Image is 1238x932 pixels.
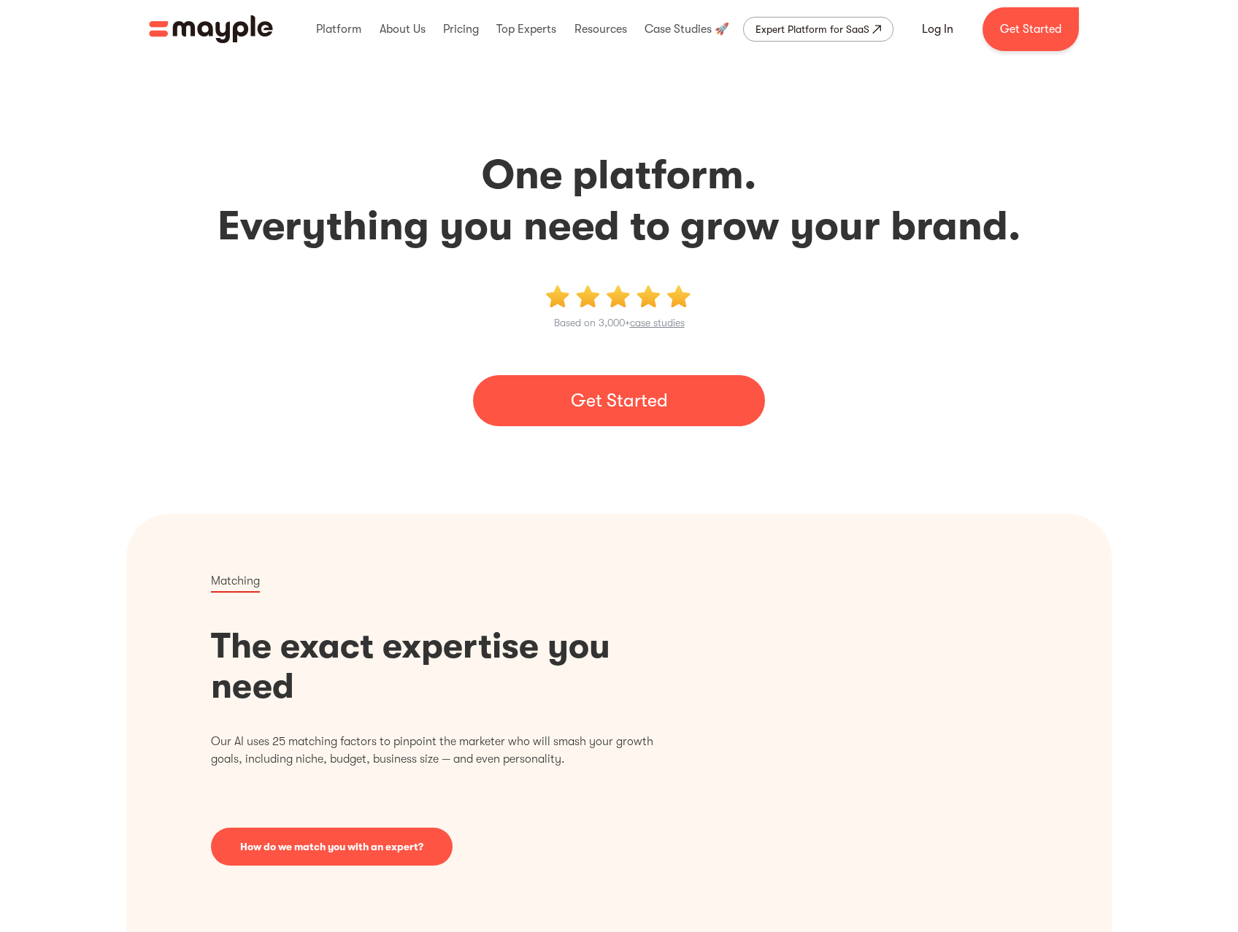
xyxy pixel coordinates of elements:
[130,150,1108,252] h2: One platform. Everything you need to grow your brand.
[211,572,260,593] p: Matching
[149,15,273,43] a: home
[376,6,429,53] div: About Us
[571,6,631,53] div: Resources
[211,626,655,706] h1: The exact expertise you need
[756,20,869,38] div: Expert Platform for SaaS
[743,17,893,42] a: Expert Platform for SaaS
[493,6,560,53] div: Top Experts
[554,314,685,331] p: Based on 3,000+
[211,828,453,866] a: How do we match you with an expert?
[312,6,365,53] div: Platform
[149,15,273,43] img: Mayple logo
[211,733,655,768] p: Our AI uses 25 matching factors to pinpoint the marketer who will smash your growth goals, includ...
[904,12,971,47] a: Log In
[630,317,685,328] a: case studies
[473,375,765,426] a: Get Started
[983,7,1079,51] a: Get Started
[439,6,482,53] div: Pricing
